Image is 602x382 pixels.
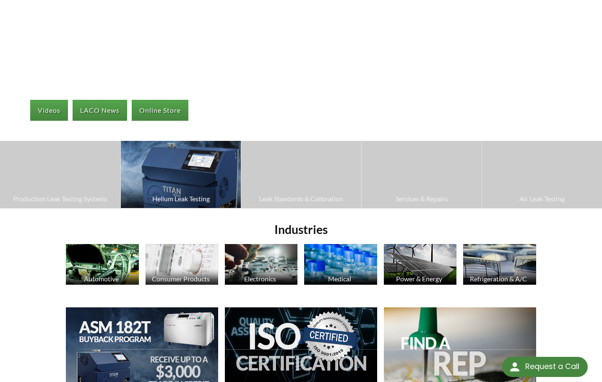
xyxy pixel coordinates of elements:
div: Refrigeration & A/C [462,275,535,283]
a: Online Store [132,100,188,121]
a: Medical Medicine Bottle image [304,244,377,287]
a: Air Leak Testing [482,141,602,208]
img: HVAC Products image [463,244,536,285]
div: Electronics [224,275,297,283]
img: Solar Panels image [384,244,456,285]
a: Videos [30,100,68,121]
img: Consumer Products image [146,244,218,285]
div: Medical [303,275,376,283]
span: Helium Leak Testing [125,193,237,204]
div: Request a Call [525,357,579,376]
div: Consumer Products [144,275,217,283]
img: TITAN VERSA Leak Detector image [121,141,241,208]
img: Automotive Industry image [66,244,138,285]
h2: Industries [63,222,539,237]
div: Power & Energy [383,275,456,283]
a: Electronics Electronics image [225,244,297,287]
span: Air Leak Testing [486,193,598,204]
a: Power & Energy Solar Panels image [384,244,456,287]
div: Automotive [65,275,138,283]
a: Leak Standards & Calibration [241,141,361,208]
a: Refrigeration & A/C HVAC Products image [463,244,536,287]
span: Production Leak Testing Systems [4,193,116,204]
a: Consumer Products Consumer Products image [146,244,218,287]
a: Helium Leak Testing [121,141,241,208]
span: Services & Repairs [366,193,477,204]
a: Automotive Automotive Industry image [66,244,138,287]
img: Electronics image [225,244,297,285]
a: Services & Repairs [362,141,482,208]
span: Leak Standards & Calibration [245,193,357,204]
div: Request a Call [502,357,588,377]
img: Medicine Bottle image [304,244,377,285]
img: round button [508,360,521,374]
a: LACO News [73,100,127,121]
